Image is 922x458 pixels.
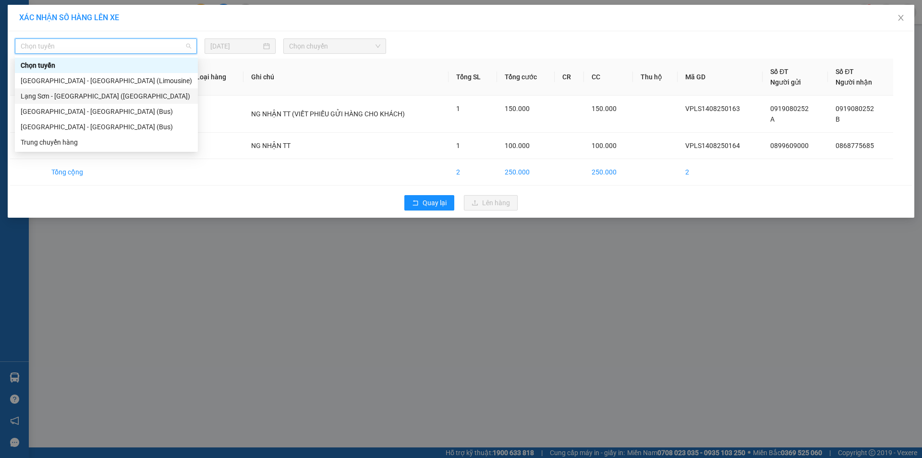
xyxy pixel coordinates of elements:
[836,115,840,123] span: B
[21,60,192,71] div: Chọn tuyến
[21,106,192,117] div: [GEOGRAPHIC_DATA] - [GEOGRAPHIC_DATA] (Bus)
[19,13,119,22] span: XÁC NHẬN SỐ HÀNG LÊN XE
[188,59,243,96] th: Loại hàng
[584,59,633,96] th: CC
[21,39,191,53] span: Chọn tuyến
[10,59,44,96] th: STT
[243,59,449,96] th: Ghi chú
[15,119,198,135] div: Lạng Sơn - Hà Nội (Bus)
[15,104,198,119] div: Hà Nội - Lạng Sơn (Bus)
[685,105,740,112] span: VPLS1408250163
[21,122,192,132] div: [GEOGRAPHIC_DATA] - [GEOGRAPHIC_DATA] (Bus)
[592,142,617,149] span: 100.000
[770,115,775,123] span: A
[836,78,872,86] span: Người nhận
[505,105,530,112] span: 150.000
[15,88,198,104] div: Lạng Sơn - Hà Nội (Limousine)
[423,198,447,208] span: Quay lại
[633,59,678,96] th: Thu hộ
[210,41,261,51] input: 14/08/2025
[404,195,454,210] button: rollbackQuay lại
[412,199,419,207] span: rollback
[251,110,405,118] span: NG NHẬN TT (VIẾT PHIẾU GỬI HÀNG CHO KHÁCH)
[456,105,460,112] span: 1
[251,142,291,149] span: NG NHẬN TT
[10,133,44,159] td: 2
[21,75,192,86] div: [GEOGRAPHIC_DATA] - [GEOGRAPHIC_DATA] (Limousine)
[836,68,854,75] span: Số ĐT
[21,91,192,101] div: Lạng Sơn - [GEOGRAPHIC_DATA] ([GEOGRAPHIC_DATA])
[836,142,874,149] span: 0868775685
[592,105,617,112] span: 150.000
[770,78,801,86] span: Người gửi
[887,5,914,32] button: Close
[497,159,555,186] td: 250.000
[678,159,763,186] td: 2
[456,142,460,149] span: 1
[44,159,122,186] td: Tổng cộng
[555,59,584,96] th: CR
[678,59,763,96] th: Mã GD
[584,159,633,186] td: 250.000
[497,59,555,96] th: Tổng cước
[685,142,740,149] span: VPLS1408250164
[21,137,192,148] div: Trung chuyển hàng
[10,96,44,133] td: 1
[15,58,198,73] div: Chọn tuyến
[770,105,809,112] span: 0919080252
[289,39,380,53] span: Chọn chuyến
[449,59,497,96] th: Tổng SL
[770,68,789,75] span: Số ĐT
[897,14,905,22] span: close
[15,73,198,88] div: Hà Nội - Lạng Sơn (Limousine)
[836,105,874,112] span: 0919080252
[15,135,198,150] div: Trung chuyển hàng
[770,142,809,149] span: 0899609000
[449,159,497,186] td: 2
[464,195,518,210] button: uploadLên hàng
[505,142,530,149] span: 100.000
